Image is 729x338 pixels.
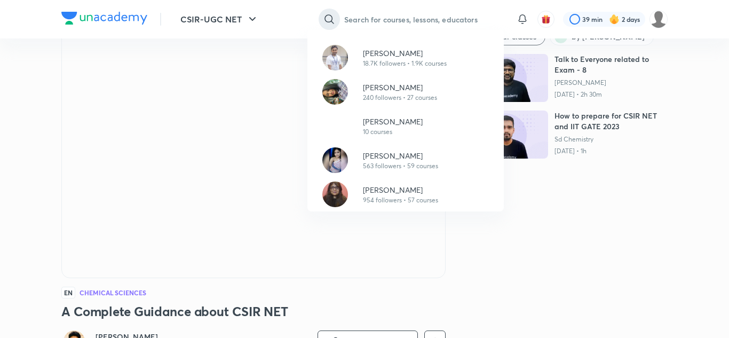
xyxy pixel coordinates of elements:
p: [PERSON_NAME] [363,48,447,59]
a: Avatar[PERSON_NAME]954 followers • 57 courses [307,177,504,211]
img: Avatar [322,45,348,70]
p: [PERSON_NAME] [363,150,438,161]
img: Avatar [322,113,348,139]
p: [PERSON_NAME] [363,116,423,127]
p: 240 followers • 27 courses [363,93,437,103]
p: [PERSON_NAME] [363,184,438,195]
a: Avatar[PERSON_NAME]10 courses [307,109,504,143]
a: Avatar[PERSON_NAME]18.7K followers • 1.9K courses [307,41,504,75]
img: Avatar [322,182,348,207]
p: 10 courses [363,127,423,137]
p: 954 followers • 57 courses [363,195,438,205]
img: Avatar [322,79,348,105]
p: 563 followers • 59 courses [363,161,438,171]
img: Avatar [322,147,348,173]
a: Avatar[PERSON_NAME]240 followers • 27 courses [307,75,504,109]
a: Avatar[PERSON_NAME]563 followers • 59 courses [307,143,504,177]
p: [PERSON_NAME] [363,82,437,93]
p: 18.7K followers • 1.9K courses [363,59,447,68]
